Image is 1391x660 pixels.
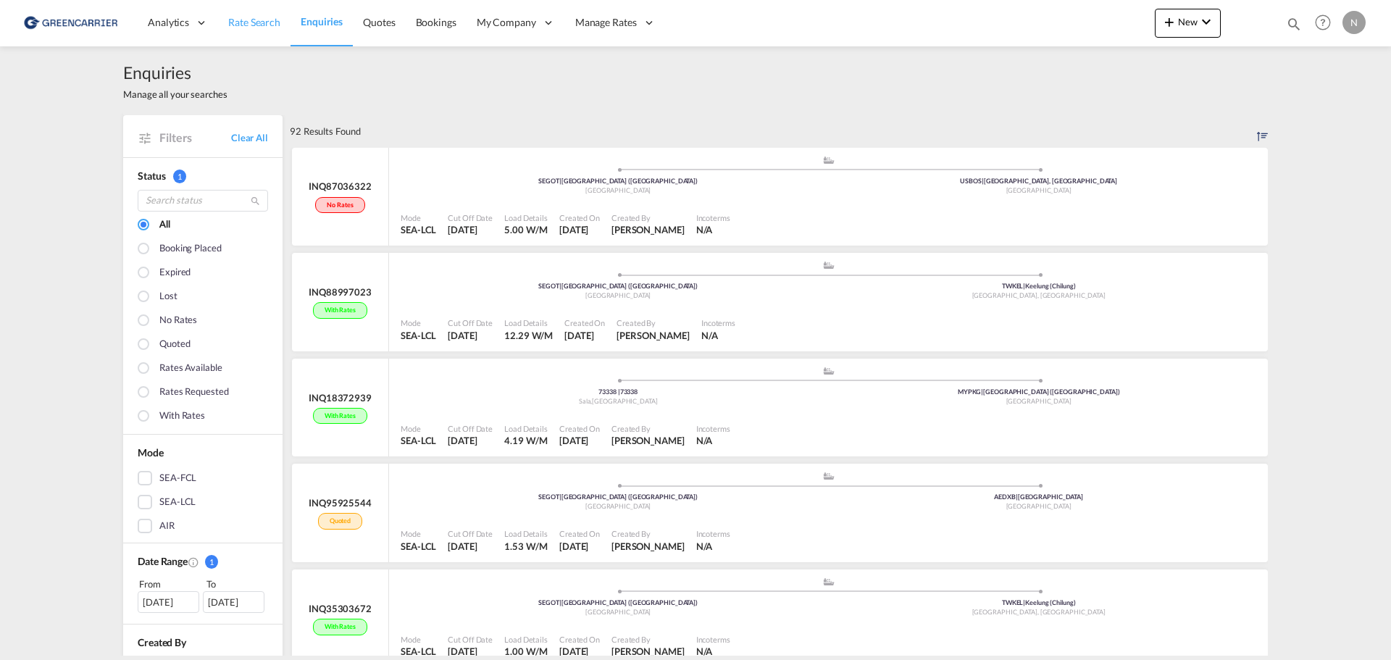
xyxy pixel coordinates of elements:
[173,170,186,183] span: 1
[309,602,372,615] div: INQ35303672
[1016,493,1018,501] span: |
[448,434,493,447] div: 3 Sep 2025
[313,408,367,425] div: With rates
[564,317,605,328] div: Created On
[448,540,477,552] span: [DATE]
[559,224,588,235] span: [DATE]
[401,434,436,447] div: SEA-LCL
[611,223,685,236] div: Fredrik Fagerman
[448,540,493,553] div: 3 Sep 2025
[504,645,548,658] div: 1.00 W/M
[972,291,1106,299] span: [GEOGRAPHIC_DATA], [GEOGRAPHIC_DATA]
[585,608,651,616] span: [GEOGRAPHIC_DATA]
[538,177,698,185] span: SEGOT [GEOGRAPHIC_DATA] ([GEOGRAPHIC_DATA])
[138,555,188,567] span: Date Range
[138,577,268,613] span: From To [DATE][DATE]
[138,190,268,212] input: Search status
[504,223,548,236] div: 5.00 W/M
[575,15,637,30] span: Manage Rates
[504,329,553,342] div: 12.29 W/M
[138,170,165,182] span: Status
[611,634,685,645] div: Created By
[559,540,588,552] span: [DATE]
[1161,13,1178,30] md-icon: icon-plus 400-fg
[401,645,436,658] div: SEA-LCL
[448,330,477,341] span: [DATE]
[1002,282,1076,290] span: TWKEL Keelung (Chilung)
[559,423,600,434] div: Created On
[203,591,264,613] div: [DATE]
[290,115,360,147] div: 92 Results Found
[504,434,548,447] div: 4.19 W/M
[504,212,548,223] div: Load Details
[1023,282,1025,290] span: |
[448,329,493,342] div: 8 Sep 2025
[696,223,713,236] div: N/A
[592,397,657,405] span: [GEOGRAPHIC_DATA]
[228,16,280,28] span: Rate Search
[1311,10,1342,36] div: Help
[290,253,1268,359] div: INQ88997023With rates assets/icons/custom/ship-fill.svgassets/icons/custom/roll-o-plane.svgOrigin...
[579,397,593,405] span: Sala
[290,464,1268,569] div: INQ95925544Quoted assets/icons/custom/ship-fill.svgassets/icons/custom/roll-o-plane.svgOriginGoth...
[611,434,685,447] div: Lennart Jonson
[448,634,493,645] div: Cut Off Date
[696,212,730,223] div: Incoterms
[205,555,218,569] span: 1
[448,212,493,223] div: Cut Off Date
[611,528,685,539] div: Created By
[159,471,196,485] div: SEA-FCL
[159,265,191,281] div: Expired
[1257,115,1268,147] div: Sort by: Created on
[159,361,222,377] div: Rates available
[617,317,690,328] div: Created By
[416,16,456,28] span: Bookings
[138,446,164,459] span: Mode
[982,177,984,185] span: |
[994,493,1083,501] span: AEDXB [GEOGRAPHIC_DATA]
[559,435,588,446] span: [DATE]
[290,359,1268,464] div: INQ18372939With rates assets/icons/custom/ship-fill.svgassets/icons/custom/roll-o-plane.svgOrigin...
[504,423,548,434] div: Load Details
[188,556,199,568] md-icon: Created On
[290,148,1268,254] div: INQ87036322No rates assets/icons/custom/ship-fill.svgassets/icons/custom/roll-o-plane.svgOriginGo...
[1311,10,1335,35] span: Help
[401,540,436,553] div: SEA-LCL
[318,513,362,530] div: Quoted
[401,223,436,236] div: SEA-LCL
[611,646,685,657] span: [PERSON_NAME]
[138,636,186,648] span: Created By
[559,177,561,185] span: |
[611,212,685,223] div: Created By
[696,423,730,434] div: Incoterms
[309,496,372,509] div: INQ95925544
[972,608,1106,616] span: [GEOGRAPHIC_DATA], [GEOGRAPHIC_DATA]
[448,223,493,236] div: 8 Sep 2025
[617,329,690,342] div: Daniel Hermansson
[159,409,205,425] div: With rates
[590,397,592,405] span: ,
[138,519,268,533] md-checkbox: AIR
[448,646,477,657] span: [DATE]
[309,180,372,193] div: INQ87036322
[559,493,561,501] span: |
[1006,397,1072,405] span: [GEOGRAPHIC_DATA]
[701,329,718,342] div: N/A
[618,388,620,396] span: |
[250,196,261,206] md-icon: icon-magnify
[585,502,651,510] span: [GEOGRAPHIC_DATA]
[960,177,1117,185] span: USBOS [GEOGRAPHIC_DATA], [GEOGRAPHIC_DATA]
[696,434,713,447] div: N/A
[611,540,685,553] div: Fredrik Fagerman
[1342,11,1366,34] div: N
[696,645,713,658] div: N/A
[1023,598,1025,606] span: |
[1198,13,1215,30] md-icon: icon-chevron-down
[159,519,175,533] div: AIR
[401,329,436,342] div: SEA-LCL
[538,598,698,606] span: SEGOT [GEOGRAPHIC_DATA] ([GEOGRAPHIC_DATA])
[538,493,698,501] span: SEGOT [GEOGRAPHIC_DATA] ([GEOGRAPHIC_DATA])
[1006,186,1072,194] span: [GEOGRAPHIC_DATA]
[138,591,199,613] div: [DATE]
[401,212,436,223] div: Mode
